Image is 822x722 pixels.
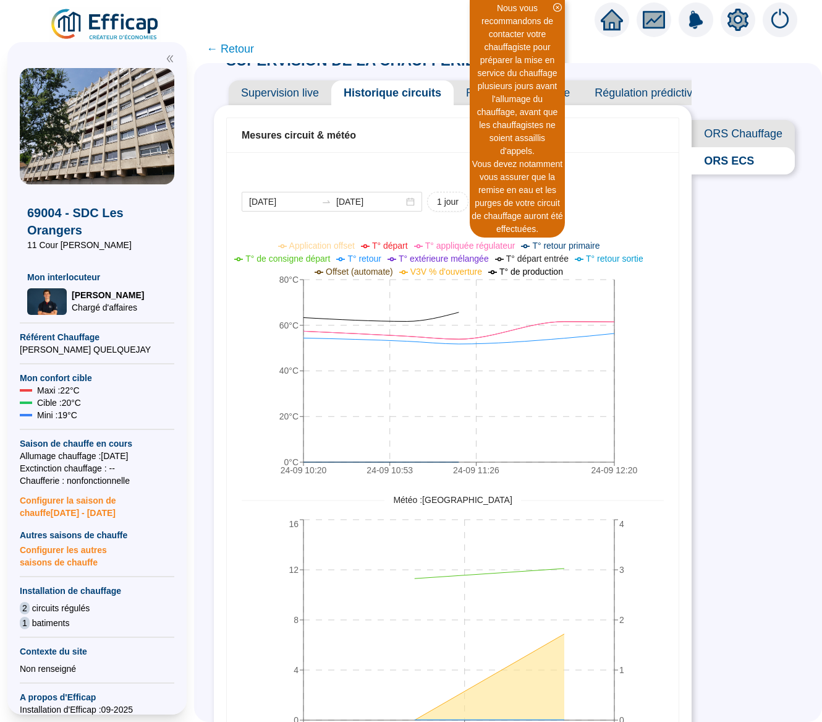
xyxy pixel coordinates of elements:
span: Historique circuits [331,80,454,105]
tspan: 8 [294,615,299,625]
span: Supervision live [229,80,331,105]
span: Régulation plannifiée [454,80,582,105]
img: alerts [763,2,797,37]
div: Non renseigné [20,663,174,675]
span: Installation d'Efficap : 09-2025 [20,703,174,716]
span: T° extérieure mélangée [399,254,489,264]
tspan: 20°C [279,411,299,421]
span: [PERSON_NAME] QUELQUEJAY [20,343,174,356]
div: Vous devez notamment vous assurer que la remise en eau et les purges de votre circuit de chauffag... [472,158,563,236]
span: Maxi : 22 °C [37,384,80,397]
span: ORS Chauffage [692,120,795,147]
span: T° retour primaire [532,241,600,251]
span: Cible : 20 °C [37,397,81,409]
span: 1 jour [437,196,459,208]
span: Chaufferie : non fonctionnelle [20,475,174,487]
input: Date de fin [336,196,404,208]
tspan: 4 [619,519,624,529]
span: T° de production [499,267,563,277]
tspan: 24-09 12:20 [591,465,638,475]
span: Configurer la saison de chauffe [DATE] - [DATE] [20,487,174,519]
span: 2 [20,602,30,614]
span: Autres saisons de chauffe [20,529,174,541]
span: Mon interlocuteur [27,271,167,283]
div: Mesures circuit & météo [242,128,664,143]
tspan: 60°C [279,320,299,330]
span: double-left [166,54,174,63]
span: Saison de chauffe en cours [20,437,174,450]
span: Chargé d'affaires [72,301,144,314]
span: ← Retour [206,40,254,58]
span: Allumage chauffage : [DATE] [20,450,174,462]
span: setting [727,9,749,31]
span: T° de consigne départ [245,254,330,264]
tspan: 1 [619,665,624,675]
span: T° retour sortie [586,254,643,264]
span: [PERSON_NAME] [72,289,144,301]
span: T° départ [372,241,408,251]
span: T° départ entrée [506,254,569,264]
span: T° retour [347,254,381,264]
span: Mon confort cible [20,372,174,384]
span: close-circle [553,3,562,12]
span: Exctinction chauffage : -- [20,462,174,475]
span: batiments [32,617,70,629]
span: Installation de chauffage [20,585,174,597]
span: 69004 - SDC Les Orangers [27,204,167,239]
span: Offset (automate) [326,267,393,277]
span: 11 Cour [PERSON_NAME] [27,239,167,251]
tspan: 4 [294,665,299,675]
span: A propos d'Efficap [20,691,174,703]
tspan: 16 [289,519,299,529]
tspan: 3 [619,565,624,575]
tspan: 2 [619,615,624,625]
span: Météo : [GEOGRAPHIC_DATA] [384,494,520,507]
img: efficap energie logo [49,7,161,42]
span: fund [643,9,665,31]
span: Contexte du site [20,645,174,658]
span: T° appliquée régulateur [425,241,515,251]
span: Application offset [289,241,355,251]
tspan: 24-09 10:53 [367,465,413,475]
tspan: 80°C [279,275,299,285]
span: 1 [20,617,30,629]
tspan: 0°C [284,457,299,467]
span: circuits régulés [32,602,90,614]
span: Régulation prédictive [582,80,711,105]
input: Date de début [249,196,316,208]
tspan: 40°C [279,366,299,376]
img: alerts [679,2,713,37]
tspan: 24-09 11:26 [453,465,499,475]
span: ORS ECS [692,147,795,174]
img: Chargé d'affaires [27,288,67,315]
span: swap-right [321,197,331,207]
div: Nous vous recommandons de contacter votre chauffagiste pour préparer la mise en service du chauff... [472,2,563,158]
span: Configurer les autres saisons de chauffe [20,541,174,569]
span: Mini : 19 °C [37,409,77,421]
span: V3V % d'ouverture [410,267,482,277]
tspan: 12 [289,565,299,575]
span: to [321,197,331,207]
span: Référent Chauffage [20,331,174,343]
tspan: 24-09 10:20 [281,465,327,475]
span: home [601,9,623,31]
button: 1 jour [427,192,468,212]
